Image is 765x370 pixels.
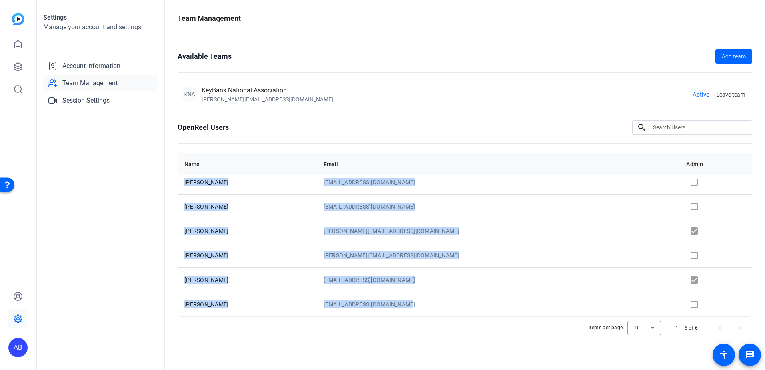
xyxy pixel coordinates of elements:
h2: Manage your account and settings [43,22,158,32]
span: Team Management [62,78,118,88]
div: Items per page: [589,324,624,332]
button: Add team [715,49,752,64]
div: 1 – 6 of 6 [675,324,698,332]
mat-icon: accessibility [719,350,729,360]
td: [EMAIL_ADDRESS][DOMAIN_NAME] [317,267,680,292]
span: [PERSON_NAME] [184,252,228,259]
span: Session Settings [62,96,110,105]
span: [PERSON_NAME] [184,277,228,283]
h1: Settings [43,13,158,22]
span: Account Information [62,61,120,71]
span: [PERSON_NAME] [184,203,228,210]
button: Leave team [713,87,748,102]
th: Name [178,153,317,175]
span: [PERSON_NAME] [184,179,228,185]
td: [PERSON_NAME][EMAIL_ADDRESS][DOMAIN_NAME] [317,219,680,243]
h1: Available Teams [178,51,232,62]
div: AB [8,338,28,357]
mat-icon: message [745,350,755,360]
input: Search Users... [653,123,746,132]
div: [PERSON_NAME][EMAIL_ADDRESS][DOMAIN_NAME] [202,95,333,103]
h1: OpenReel Users [178,122,229,133]
span: [PERSON_NAME] [184,228,228,234]
button: Previous page [711,318,730,338]
a: Session Settings [43,92,158,109]
span: Active [693,90,709,99]
td: [EMAIL_ADDRESS][DOMAIN_NAME] [317,292,680,316]
span: [PERSON_NAME] [184,301,228,308]
td: [PERSON_NAME][EMAIL_ADDRESS][DOMAIN_NAME] [317,243,680,267]
div: KeyBank National Association [202,86,333,95]
td: [EMAIL_ADDRESS][DOMAIN_NAME] [317,170,680,194]
a: Team Management [43,75,158,91]
td: [EMAIL_ADDRESS][DOMAIN_NAME] [317,194,680,219]
span: Add team [722,52,746,61]
mat-icon: search [632,123,651,132]
img: blue-gradient.svg [12,13,24,25]
th: Admin [680,153,752,175]
button: Next page [730,318,749,338]
span: Leave team [717,90,745,99]
div: KNA [182,86,198,103]
th: Email [317,153,680,175]
a: Account Information [43,58,158,74]
h1: Team Management [178,13,241,24]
